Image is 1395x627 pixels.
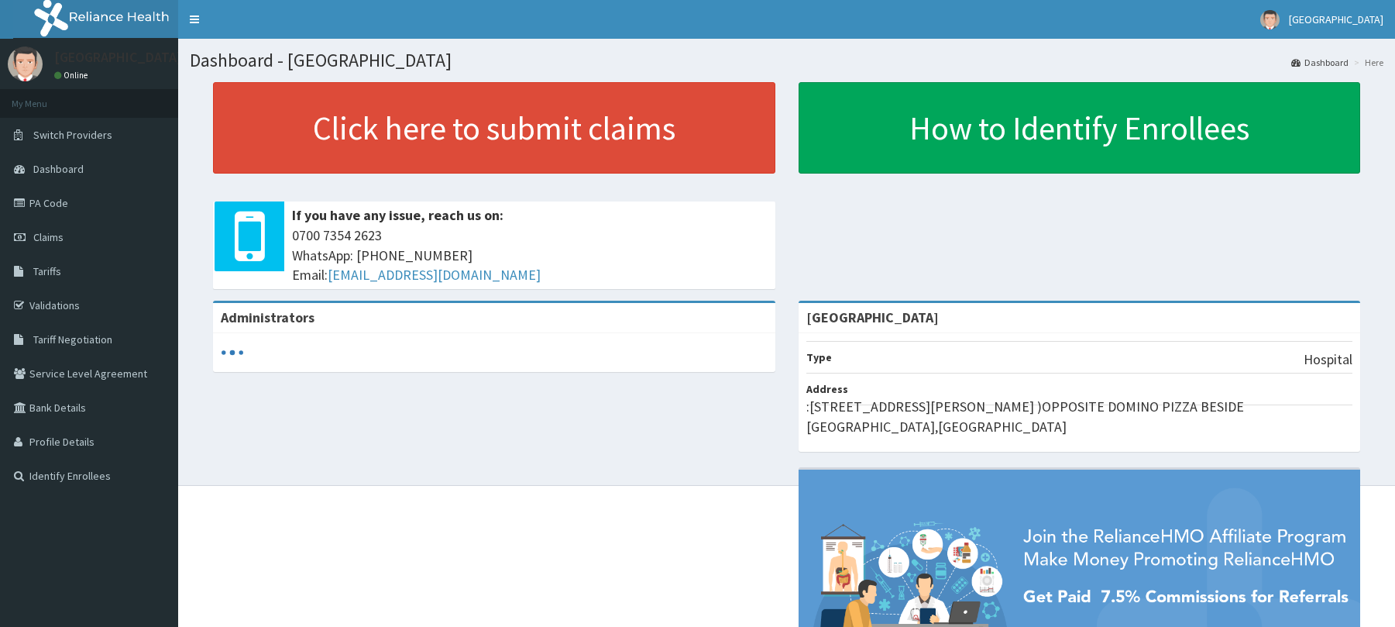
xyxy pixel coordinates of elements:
span: [GEOGRAPHIC_DATA] [1289,12,1383,26]
span: Dashboard [33,162,84,176]
p: :[STREET_ADDRESS][PERSON_NAME] )OPPOSITE DOMINO PIZZA BESIDE [GEOGRAPHIC_DATA],[GEOGRAPHIC_DATA] [806,397,1353,436]
span: Claims [33,230,64,244]
a: [EMAIL_ADDRESS][DOMAIN_NAME] [328,266,541,284]
a: Online [54,70,91,81]
span: 0700 7354 2623 WhatsApp: [PHONE_NUMBER] Email: [292,226,768,285]
strong: [GEOGRAPHIC_DATA] [806,308,939,326]
img: User Image [8,47,43,81]
b: Address [806,382,848,396]
p: Hospital [1304,350,1352,370]
h1: Dashboard - [GEOGRAPHIC_DATA] [190,50,1383,71]
a: Dashboard [1291,56,1349,69]
b: Type [806,350,832,364]
span: Switch Providers [33,128,112,142]
b: If you have any issue, reach us on: [292,206,503,224]
img: User Image [1260,10,1280,29]
li: Here [1350,56,1383,69]
p: [GEOGRAPHIC_DATA] [54,50,182,64]
b: Administrators [221,308,314,326]
span: Tariffs [33,264,61,278]
span: Tariff Negotiation [33,332,112,346]
a: Click here to submit claims [213,82,775,174]
svg: audio-loading [221,341,244,364]
a: How to Identify Enrollees [799,82,1361,174]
